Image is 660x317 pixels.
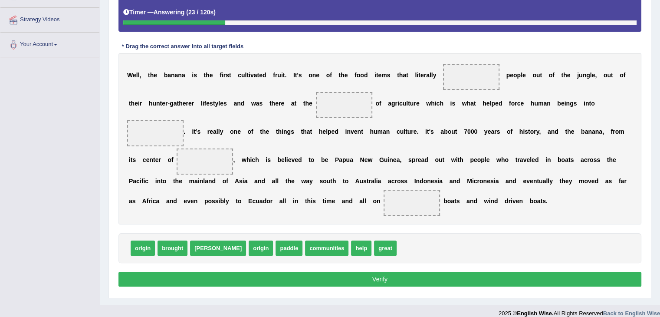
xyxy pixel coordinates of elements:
[135,100,138,107] b: e
[561,72,563,79] b: t
[237,128,241,135] b: e
[591,100,595,107] b: o
[295,100,297,107] b: t
[245,72,246,79] b: l
[282,128,283,135] b: i
[279,100,281,107] b: r
[440,100,443,107] b: h
[192,100,194,107] b: r
[322,128,326,135] b: e
[160,100,162,107] b: t
[374,128,378,135] b: u
[395,100,397,107] b: r
[354,128,358,135] b: e
[260,128,262,135] b: t
[222,72,223,79] b: i
[297,72,298,79] b: '
[229,72,231,79] b: t
[123,9,216,16] h5: Timer —
[397,128,400,135] b: c
[386,128,390,135] b: n
[154,72,157,79] b: e
[483,100,486,107] b: h
[220,100,223,107] b: e
[213,128,217,135] b: a
[249,72,250,79] b: i
[607,72,611,79] b: u
[357,72,361,79] b: o
[443,64,499,90] span: Drop target
[332,128,335,135] b: e
[433,72,437,79] b: y
[574,100,577,107] b: s
[220,128,223,135] b: y
[378,72,381,79] b: e
[192,72,194,79] b: i
[218,100,220,107] b: l
[586,72,590,79] b: g
[467,128,471,135] b: 0
[436,100,440,107] b: c
[517,100,521,107] b: c
[510,128,512,135] b: f
[530,128,534,135] b: o
[406,72,408,79] b: t
[589,100,591,107] b: t
[250,72,254,79] b: v
[523,128,525,135] b: i
[552,72,555,79] b: f
[418,72,420,79] b: t
[230,128,234,135] b: o
[233,100,237,107] b: a
[281,100,284,107] b: e
[591,72,595,79] b: e
[140,100,142,107] b: r
[206,72,210,79] b: h
[326,72,330,79] b: o
[218,128,220,135] b: l
[360,72,364,79] b: o
[263,72,266,79] b: d
[381,72,387,79] b: m
[262,128,266,135] b: h
[416,100,420,107] b: e
[484,128,488,135] b: y
[404,128,405,135] b: l
[427,128,429,135] b: t
[133,72,136,79] b: e
[585,100,589,107] b: n
[309,100,312,107] b: e
[411,128,413,135] b: r
[611,72,613,79] b: t
[247,128,251,135] b: o
[374,72,376,79] b: i
[215,100,218,107] b: y
[179,100,183,107] b: h
[138,100,140,107] b: i
[223,72,226,79] b: r
[595,72,597,79] b: ,
[388,100,391,107] b: a
[474,128,477,135] b: 0
[405,128,407,135] b: t
[203,100,204,107] b: i
[182,72,185,79] b: a
[303,128,307,135] b: h
[491,128,494,135] b: a
[364,72,368,79] b: d
[162,100,165,107] b: e
[127,72,133,79] b: W
[338,72,341,79] b: t
[237,100,241,107] b: n
[431,100,435,107] b: h
[540,72,542,79] b: t
[513,72,517,79] b: o
[210,100,213,107] b: s
[213,100,215,107] b: t
[295,72,297,79] b: t
[582,72,586,79] b: n
[520,100,524,107] b: e
[335,128,338,135] b: d
[581,128,585,135] b: b
[590,72,592,79] b: l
